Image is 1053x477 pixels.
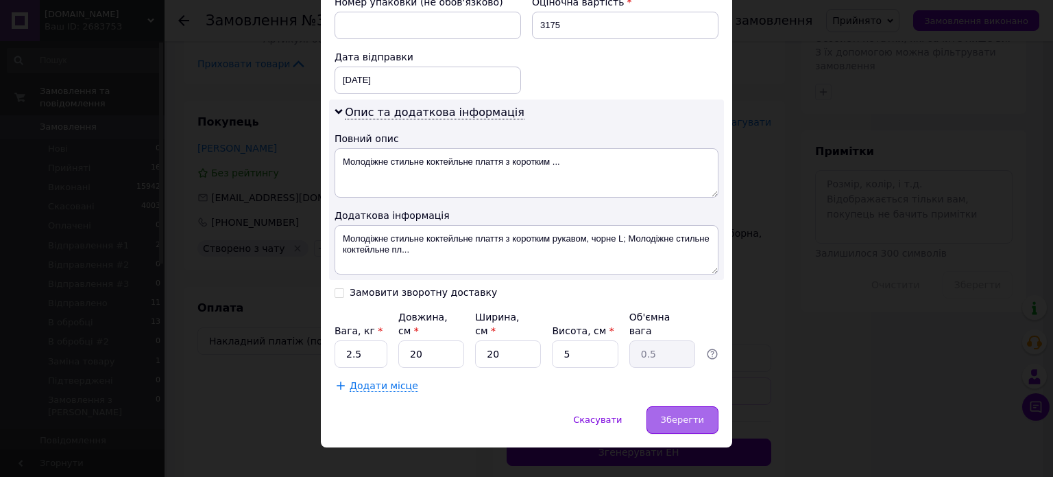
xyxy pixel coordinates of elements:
div: Додаткова інформація [335,209,718,222]
div: Дата відправки [335,50,521,64]
span: Додати місце [350,380,418,392]
textarea: Молодіжне стильне коктейльне плаття з коротким ... [335,148,718,198]
label: Ширина, см [475,312,519,336]
div: Об'ємна вага [629,310,695,338]
textarea: Молодіжне стильне коктейльне плаття з коротким рукавом, чорне L; Молодіжне стильне коктейльне пл... [335,225,718,275]
label: Висота, см [552,325,614,336]
label: Довжина, см [398,312,448,336]
div: Повний опис [335,132,718,146]
span: Зберегти [661,415,704,425]
span: Опис та додаткова інформація [345,106,524,119]
span: Скасувати [573,415,622,425]
div: Замовити зворотну доставку [350,287,497,299]
label: Вага, кг [335,325,383,336]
